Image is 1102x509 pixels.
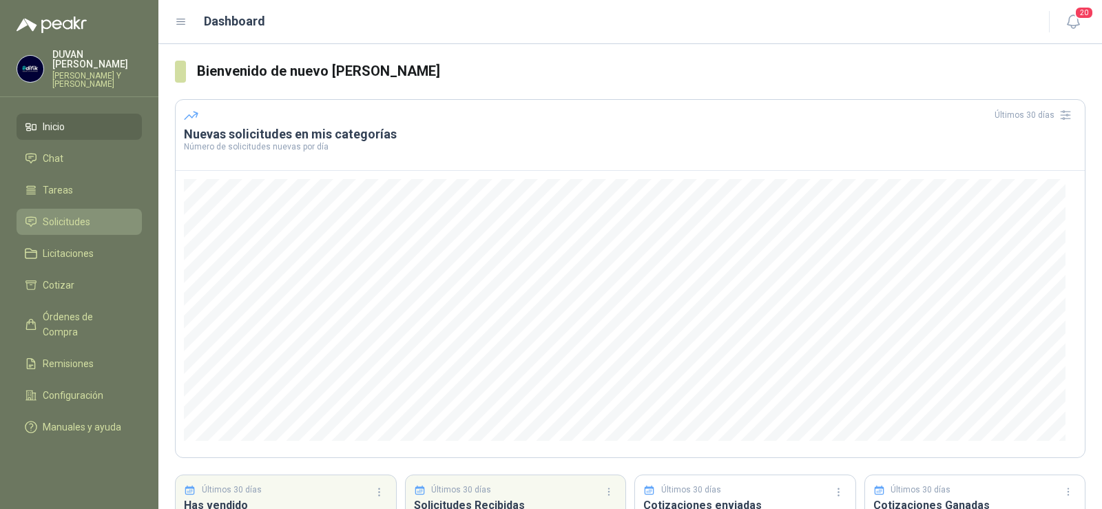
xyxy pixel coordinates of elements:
[197,61,1085,82] h3: Bienvenido de nuevo [PERSON_NAME]
[431,484,491,497] p: Últimos 30 días
[661,484,721,497] p: Últimos 30 días
[1061,10,1085,34] button: 20
[17,177,142,203] a: Tareas
[202,484,262,497] p: Últimos 30 días
[17,114,142,140] a: Inicio
[43,309,129,340] span: Órdenes de Compra
[891,484,950,497] p: Últimos 30 días
[43,119,65,134] span: Inicio
[17,209,142,235] a: Solicitudes
[43,183,73,198] span: Tareas
[1074,6,1094,19] span: 20
[43,419,121,435] span: Manuales y ayuda
[43,388,103,403] span: Configuración
[184,126,1077,143] h3: Nuevas solicitudes en mis categorías
[43,214,90,229] span: Solicitudes
[43,356,94,371] span: Remisiones
[17,272,142,298] a: Cotizar
[43,246,94,261] span: Licitaciones
[17,17,87,33] img: Logo peakr
[17,145,142,172] a: Chat
[17,304,142,345] a: Órdenes de Compra
[184,143,1077,151] p: Número de solicitudes nuevas por día
[17,382,142,408] a: Configuración
[17,351,142,377] a: Remisiones
[17,56,43,82] img: Company Logo
[17,414,142,440] a: Manuales y ayuda
[17,240,142,267] a: Licitaciones
[52,50,142,69] p: DUVAN [PERSON_NAME]
[43,278,74,293] span: Cotizar
[995,104,1077,126] div: Últimos 30 días
[43,151,63,166] span: Chat
[52,72,142,88] p: [PERSON_NAME] Y [PERSON_NAME]
[204,12,265,31] h1: Dashboard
